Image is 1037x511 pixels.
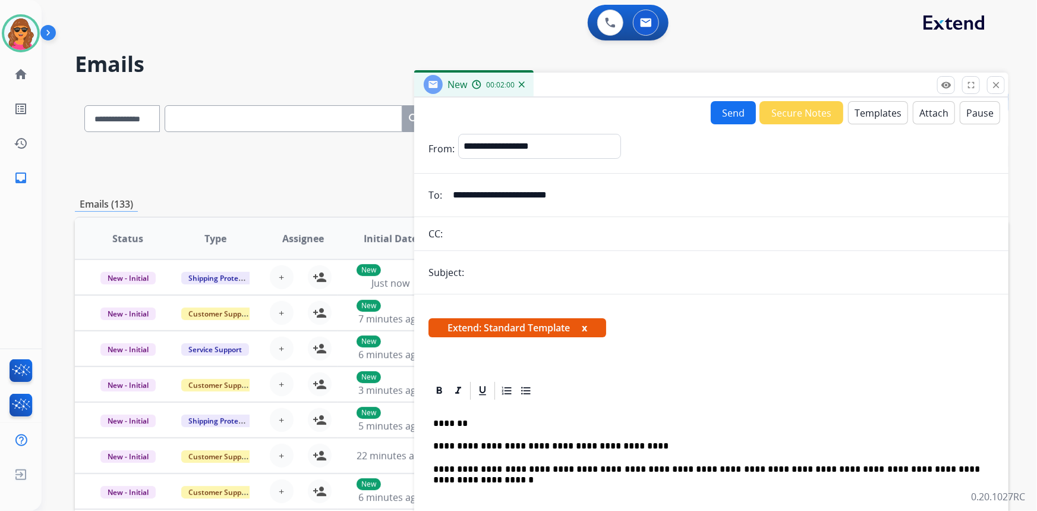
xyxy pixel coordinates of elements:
span: Extend: Standard Template [428,318,606,337]
button: Send [711,101,756,124]
span: Initial Date [364,231,417,246]
mat-icon: history [14,136,28,151]
span: Customer Support [181,486,259,499]
span: Customer Support [181,450,259,463]
span: + [279,341,284,356]
mat-icon: person_add [313,377,327,391]
mat-icon: search [407,112,421,126]
button: + [270,265,294,289]
mat-icon: close [991,80,1001,90]
p: New [357,336,381,347]
span: New - Initial [100,272,156,284]
button: x [582,321,587,335]
button: Templates [848,101,908,124]
p: From: [428,142,455,156]
span: Shipping Protection [181,415,263,427]
mat-icon: list_alt [14,102,28,116]
mat-icon: person_add [313,270,327,284]
button: Pause [960,101,1000,124]
p: To: [428,188,442,202]
span: Just now [371,277,409,290]
span: + [279,377,284,391]
span: 00:02:00 [486,80,515,90]
div: Bold [430,382,448,400]
div: Bullet List [517,382,535,400]
span: Customer Support [181,308,259,320]
span: Status [112,231,143,246]
span: 7 minutes ago [358,312,422,325]
span: 5 minutes ago [358,419,422,432]
span: 6 minutes ago [358,491,422,504]
div: Italic [449,382,467,400]
button: Secure Notes [759,101,843,124]
span: + [279,270,284,284]
p: CC: [428,227,443,241]
span: 6 minutes ago [358,348,422,361]
mat-icon: inbox [14,171,28,185]
mat-icon: home [14,67,28,81]
button: + [270,408,294,432]
span: New - Initial [100,379,156,391]
span: + [279,413,284,427]
h2: Emails [75,52,1008,76]
mat-icon: person_add [313,306,327,320]
button: + [270,301,294,325]
p: New [357,407,381,419]
span: Assignee [282,231,324,246]
mat-icon: person_add [313,484,327,499]
p: Emails (133) [75,197,138,212]
p: New [357,300,381,312]
button: + [270,337,294,360]
div: Underline [474,382,491,400]
span: Shipping Protection [181,272,263,284]
mat-icon: fullscreen [966,80,976,90]
span: + [279,449,284,463]
span: New - Initial [100,415,156,427]
button: + [270,444,294,468]
span: + [279,484,284,499]
button: Attach [913,101,955,124]
button: + [270,479,294,503]
span: 22 minutes ago [357,449,425,462]
mat-icon: person_add [313,341,327,356]
p: Subject: [428,265,464,280]
p: New [357,478,381,490]
p: New [357,264,381,276]
mat-icon: remove_red_eye [941,80,951,90]
div: Ordered List [498,382,516,400]
span: New [447,78,467,91]
span: + [279,306,284,320]
mat-icon: person_add [313,449,327,463]
span: Customer Support [181,379,259,391]
span: Type [204,231,226,246]
mat-icon: person_add [313,413,327,427]
button: + [270,372,294,396]
p: 0.20.1027RC [971,490,1025,504]
span: New - Initial [100,343,156,356]
span: Service Support [181,343,249,356]
img: avatar [4,17,37,50]
span: New - Initial [100,308,156,320]
span: 3 minutes ago [358,384,422,397]
p: New [357,371,381,383]
span: New - Initial [100,450,156,463]
span: New - Initial [100,486,156,499]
